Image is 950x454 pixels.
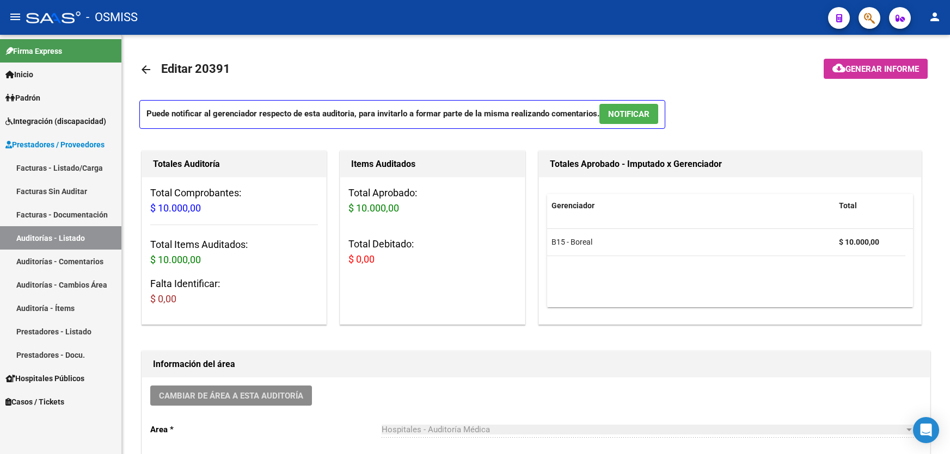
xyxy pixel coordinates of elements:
[139,63,152,76] mat-icon: arrow_back
[153,156,315,173] h1: Totales Auditoría
[5,92,40,104] span: Padrón
[839,238,879,246] strong: $ 10.000,00
[608,109,649,119] span: NOTIFICAR
[161,62,230,76] span: Editar 20391
[551,238,592,246] span: B15 - Boreal
[550,156,911,173] h1: Totales Aprobado - Imputado x Gerenciador
[150,385,312,406] button: Cambiar de área a esta auditoría
[832,61,845,74] mat-icon: cloud_download
[150,185,318,216] h3: Total Comprobantes:
[150,276,318,307] h3: Falta Identificar:
[845,64,919,74] span: Generar informe
[159,391,303,401] span: Cambiar de área a esta auditoría
[913,417,939,443] div: Open Intercom Messenger
[150,254,201,265] span: $ 10.000,00
[5,139,105,151] span: Prestadores / Proveedores
[351,156,513,173] h1: Items Auditados
[5,45,62,57] span: Firma Express
[153,356,919,373] h1: Información del área
[9,10,22,23] mat-icon: menu
[348,185,516,216] h3: Total Aprobado:
[86,5,138,29] span: - OSMISS
[5,396,64,408] span: Casos / Tickets
[599,104,658,124] button: NOTIFICAR
[139,100,665,129] p: Puede notificar al gerenciador respecto de esta auditoria, para invitarlo a formar parte de la mi...
[928,10,941,23] mat-icon: person
[150,293,176,304] span: $ 0,00
[150,424,382,436] p: Area *
[839,201,857,210] span: Total
[547,194,835,217] datatable-header-cell: Gerenciador
[551,201,594,210] span: Gerenciador
[382,425,490,434] span: Hospitales - Auditoría Médica
[5,115,106,127] span: Integración (discapacidad)
[348,253,375,265] span: $ 0,00
[348,202,399,214] span: $ 10.000,00
[5,69,33,80] span: Inicio
[150,237,318,268] h3: Total Items Auditados:
[835,194,905,217] datatable-header-cell: Total
[348,237,516,267] h3: Total Debitado:
[824,59,928,79] button: Generar informe
[150,202,201,214] span: $ 10.000,00
[5,372,84,384] span: Hospitales Públicos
